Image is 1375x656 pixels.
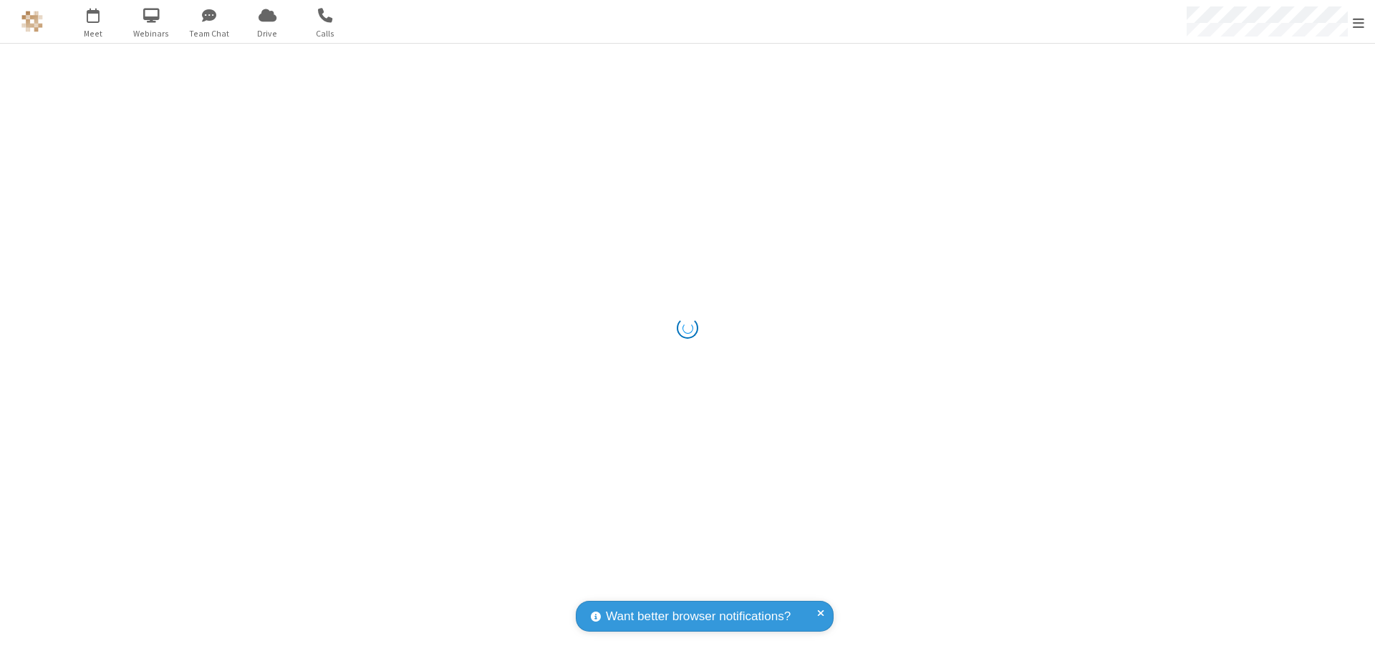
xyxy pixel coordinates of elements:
[125,27,178,40] span: Webinars
[183,27,236,40] span: Team Chat
[67,27,120,40] span: Meet
[299,27,352,40] span: Calls
[241,27,294,40] span: Drive
[21,11,43,32] img: QA Selenium DO NOT DELETE OR CHANGE
[606,607,791,626] span: Want better browser notifications?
